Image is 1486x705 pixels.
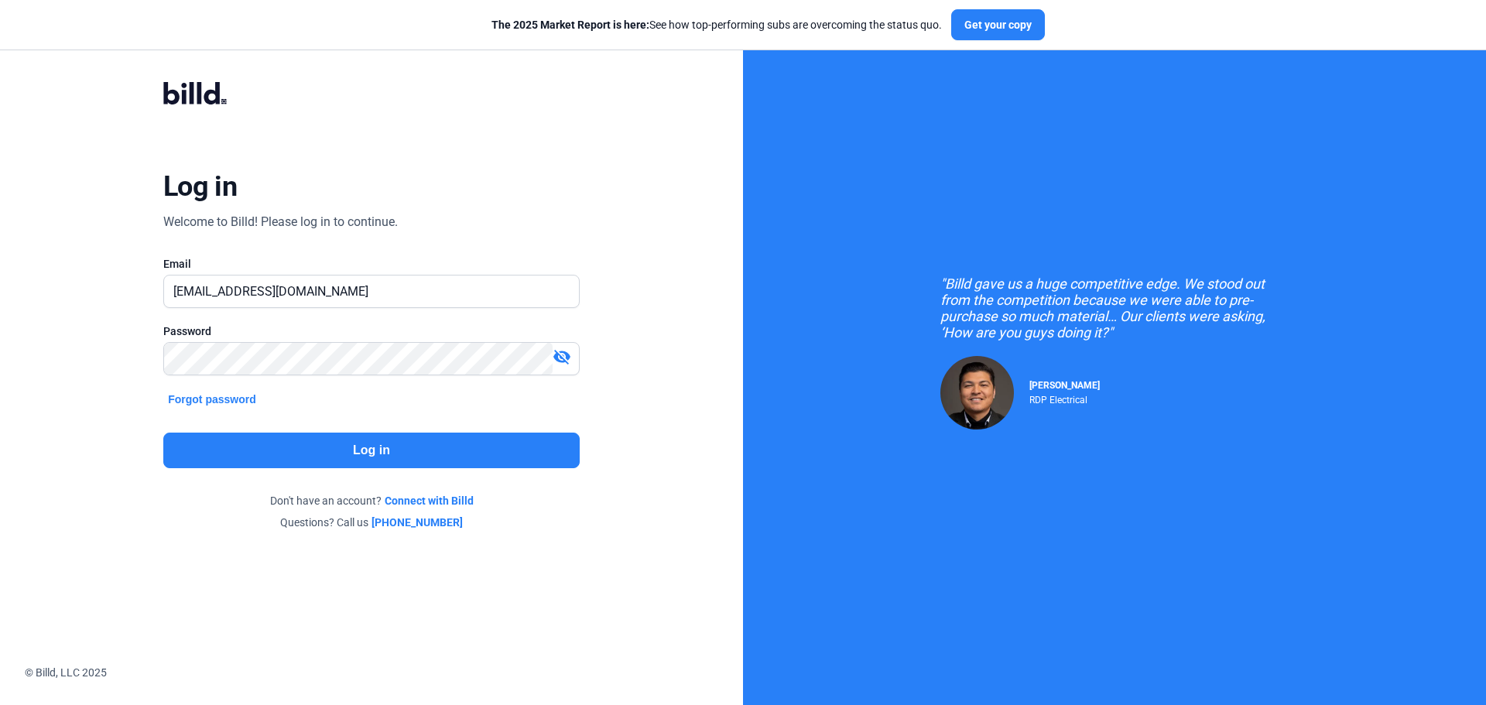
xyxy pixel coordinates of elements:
[553,347,571,366] mat-icon: visibility_off
[1029,380,1100,391] span: [PERSON_NAME]
[163,515,580,530] div: Questions? Call us
[385,493,474,508] a: Connect with Billd
[940,356,1014,430] img: Raul Pacheco
[940,275,1289,341] div: "Billd gave us a huge competitive edge. We stood out from the competition because we were able to...
[491,19,649,31] span: The 2025 Market Report is here:
[163,391,261,408] button: Forgot password
[951,9,1045,40] button: Get your copy
[163,433,580,468] button: Log in
[371,515,463,530] a: [PHONE_NUMBER]
[163,213,398,231] div: Welcome to Billd! Please log in to continue.
[163,493,580,508] div: Don't have an account?
[163,169,237,204] div: Log in
[163,323,580,339] div: Password
[1029,391,1100,406] div: RDP Electrical
[491,17,942,33] div: See how top-performing subs are overcoming the status quo.
[163,256,580,272] div: Email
